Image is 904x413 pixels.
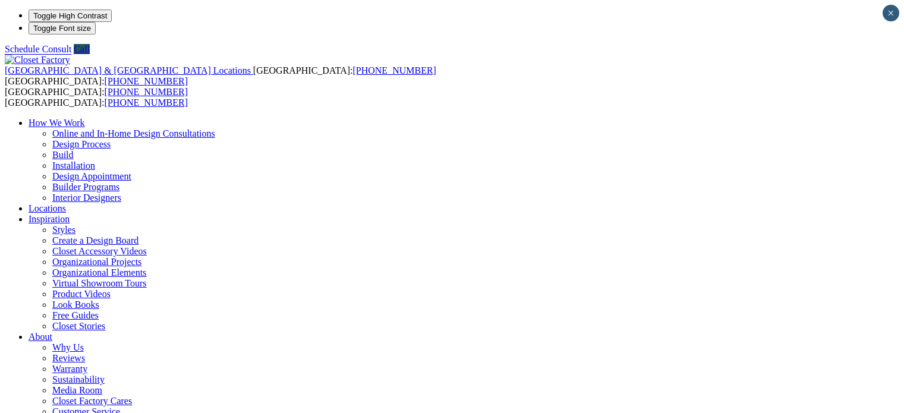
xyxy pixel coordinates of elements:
a: Build [52,150,74,160]
a: [PHONE_NUMBER] [352,65,436,75]
span: Toggle High Contrast [33,11,107,20]
a: [PHONE_NUMBER] [105,87,188,97]
a: Create a Design Board [52,235,138,245]
a: Inspiration [29,214,70,224]
a: Reviews [52,353,85,363]
a: Schedule Consult [5,44,71,54]
a: Look Books [52,299,99,310]
button: Close [883,5,899,21]
img: Closet Factory [5,55,70,65]
a: Organizational Elements [52,267,146,278]
a: Organizational Projects [52,257,141,267]
a: [GEOGRAPHIC_DATA] & [GEOGRAPHIC_DATA] Locations [5,65,253,75]
a: Product Videos [52,289,111,299]
span: Toggle Font size [33,24,91,33]
a: Design Appointment [52,171,131,181]
span: [GEOGRAPHIC_DATA]: [GEOGRAPHIC_DATA]: [5,65,436,86]
a: Closet Factory Cares [52,396,132,406]
a: Closet Accessory Videos [52,246,147,256]
a: Locations [29,203,66,213]
button: Toggle Font size [29,22,96,34]
a: [PHONE_NUMBER] [105,76,188,86]
span: [GEOGRAPHIC_DATA] & [GEOGRAPHIC_DATA] Locations [5,65,251,75]
a: Online and In-Home Design Consultations [52,128,215,138]
a: About [29,332,52,342]
a: Media Room [52,385,102,395]
button: Toggle High Contrast [29,10,112,22]
a: Installation [52,160,95,171]
a: Styles [52,225,75,235]
a: Free Guides [52,310,99,320]
a: Warranty [52,364,87,374]
a: Call [74,44,90,54]
a: Closet Stories [52,321,105,331]
a: Design Process [52,139,111,149]
a: [PHONE_NUMBER] [105,97,188,108]
a: Interior Designers [52,193,121,203]
span: [GEOGRAPHIC_DATA]: [GEOGRAPHIC_DATA]: [5,87,188,108]
a: Virtual Showroom Tours [52,278,147,288]
a: Sustainability [52,374,105,384]
a: How We Work [29,118,85,128]
a: Builder Programs [52,182,119,192]
a: Why Us [52,342,84,352]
